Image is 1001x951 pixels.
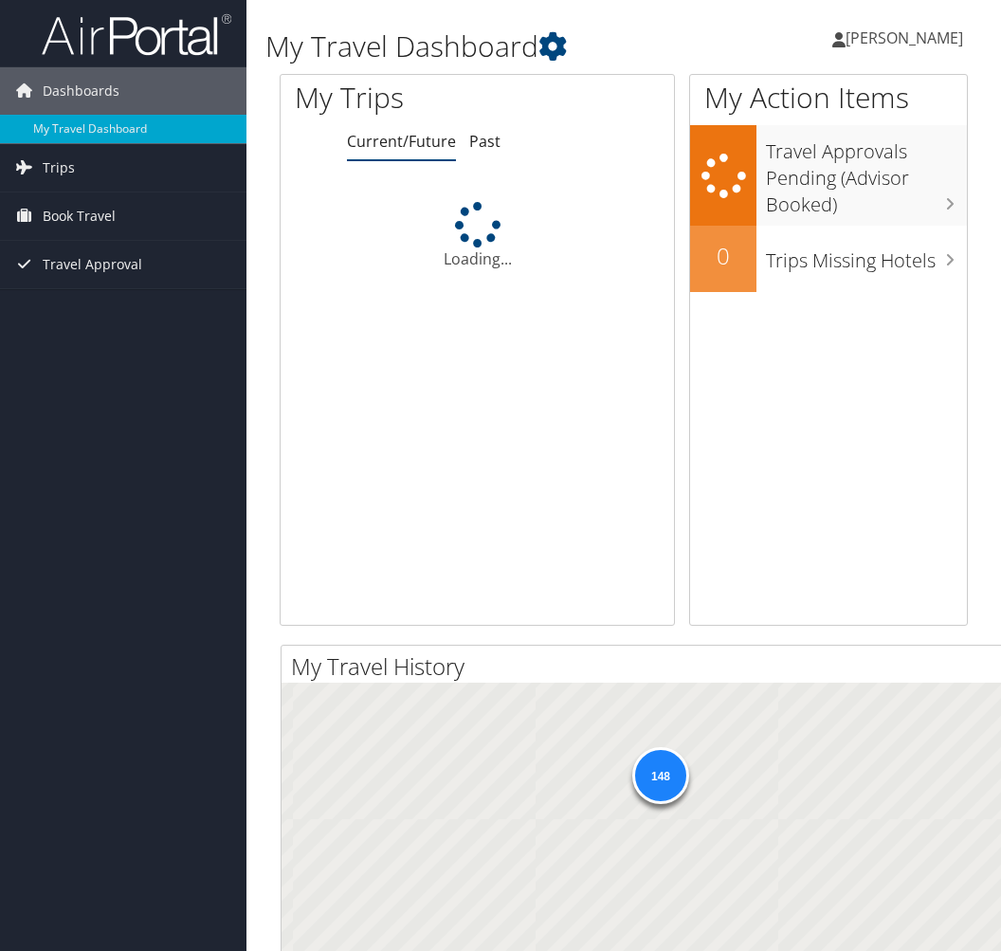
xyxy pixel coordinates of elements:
[347,131,456,152] a: Current/Future
[766,238,967,274] h3: Trips Missing Hotels
[632,747,689,804] div: 148
[846,27,963,48] span: [PERSON_NAME]
[265,27,743,66] h1: My Travel Dashboard
[690,125,967,225] a: Travel Approvals Pending (Advisor Booked)
[690,240,756,272] h2: 0
[281,202,674,270] div: Loading...
[469,131,500,152] a: Past
[43,67,119,115] span: Dashboards
[766,129,967,218] h3: Travel Approvals Pending (Advisor Booked)
[43,241,142,288] span: Travel Approval
[690,78,967,118] h1: My Action Items
[43,144,75,192] span: Trips
[832,9,982,66] a: [PERSON_NAME]
[42,12,231,57] img: airportal-logo.png
[690,226,967,292] a: 0Trips Missing Hotels
[43,192,116,240] span: Book Travel
[295,78,496,118] h1: My Trips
